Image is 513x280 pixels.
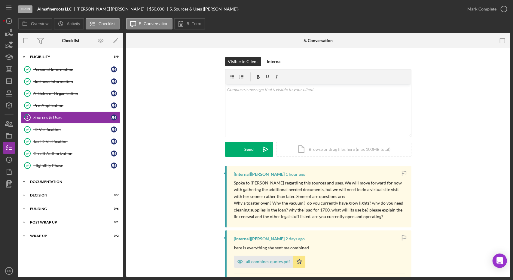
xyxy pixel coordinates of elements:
div: Mark Complete [467,3,496,15]
div: J M [111,151,117,157]
div: J M [111,66,117,72]
div: Visible to Client [228,57,258,66]
button: Visible to Client [225,57,261,66]
div: 0 / 2 [108,234,119,238]
time: 2025-10-13 17:20 [286,236,305,241]
button: Overview [18,18,52,29]
button: 5. Conversation [126,18,173,29]
a: ID VerificationJM [21,123,120,135]
div: 5. Conversation [304,38,333,43]
time: 2025-10-15 15:04 [286,172,306,177]
div: Open [18,5,32,13]
tspan: 5 [26,115,28,119]
a: Business InformationJM [21,75,120,87]
div: Post Wrap Up [30,221,104,224]
div: J M [111,90,117,96]
div: Sources & Uses [33,115,111,120]
div: 0 / 6 [108,207,119,211]
div: Internal [267,57,282,66]
p: Spoke to [PERSON_NAME] regarding this sources and uses. We will move forward for now with gatheri... [234,180,405,200]
button: Internal [264,57,285,66]
div: Business Information [33,79,111,84]
div: J M [111,114,117,120]
label: 5. Form [187,21,201,26]
button: 5. Form [174,18,205,29]
label: Activity [67,21,80,26]
div: Credit Authorization [33,151,111,156]
div: J M [111,163,117,169]
div: J M [111,138,117,145]
div: [Internal] [PERSON_NAME] [234,236,285,241]
div: 0 / 7 [108,193,119,197]
button: Send [225,142,273,157]
button: Activity [54,18,84,29]
b: Almafineroots LLC [37,7,72,11]
a: Credit AuthorizationJM [21,148,120,160]
a: Articles of OrganizationJM [21,87,120,99]
span: $50,000 [149,6,165,11]
label: Overview [31,21,48,26]
div: Open Intercom Messenger [493,254,507,268]
a: 5Sources & UsesJM [21,111,120,123]
p: Why a toaster oven? Why the vacuum? do you currently have grow lights? why do you need cleaning s... [234,200,405,220]
button: all combines quotes.pdf [234,256,305,268]
text: ES [7,269,11,273]
div: J M [111,102,117,108]
button: Checklist [86,18,120,29]
div: J M [111,126,117,132]
div: 5. Sources & Uses ([PERSON_NAME]) [169,7,239,11]
div: Decision [30,193,104,197]
div: J M [111,78,117,84]
div: Wrap up [30,234,104,238]
div: Eligibility Phase [33,163,111,168]
button: ES [3,265,15,277]
div: Funding [30,207,104,211]
div: Pre-Application [33,103,111,108]
div: Checklist [62,38,79,43]
div: Articles of Organization [33,91,111,96]
button: Mark Complete [461,3,510,15]
div: Eligibility [30,55,104,59]
a: Personal InformationJM [21,63,120,75]
a: Tax ID VerificationJM [21,135,120,148]
div: all combines quotes.pdf [246,259,290,264]
label: Checklist [99,21,116,26]
div: [Internal] [PERSON_NAME] [234,172,285,177]
a: Eligibility PhaseJM [21,160,120,172]
div: Documentation [30,180,116,184]
div: ID Verification [33,127,111,132]
label: 5. Conversation [139,21,169,26]
div: [PERSON_NAME] [PERSON_NAME] [77,7,149,11]
div: 8 / 9 [108,55,119,59]
div: Tax ID Verification [33,139,111,144]
a: Pre-ApplicationJM [21,99,120,111]
div: 0 / 1 [108,221,119,224]
div: Send [244,142,254,157]
p: here is everything she sent me combined [234,245,309,251]
div: Personal Information [33,67,111,72]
